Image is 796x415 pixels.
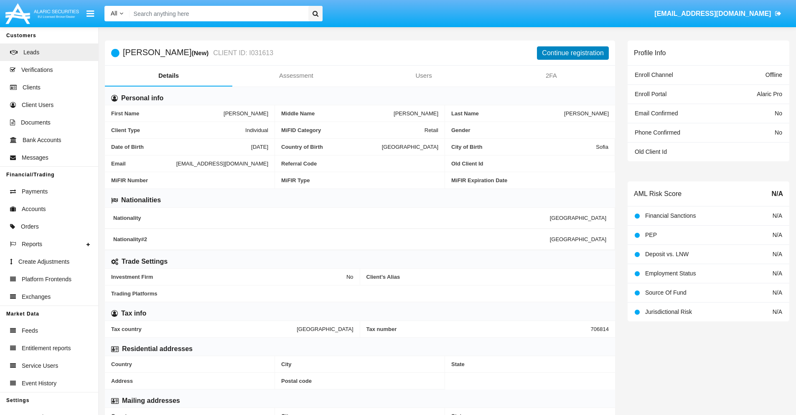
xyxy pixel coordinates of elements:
span: First Name [111,110,224,117]
span: Reports [22,240,42,249]
span: Create Adjustments [18,257,69,266]
span: Financial Sanctions [645,212,696,219]
span: Last Name [451,110,564,117]
h6: Trade Settings [122,257,168,266]
span: Nationality [113,215,550,221]
span: [GEOGRAPHIC_DATA] [382,144,438,150]
span: No [775,110,782,117]
span: Client Users [22,101,53,109]
span: [EMAIL_ADDRESS][DOMAIN_NAME] [176,160,268,167]
a: [EMAIL_ADDRESS][DOMAIN_NAME] [651,2,786,25]
span: Phone Confirmed [635,129,680,136]
span: MiFIR Type [281,177,438,183]
span: Offline [765,71,782,78]
span: [GEOGRAPHIC_DATA] [550,236,606,242]
img: Logo image [4,1,80,26]
span: Enroll Channel [635,71,673,78]
span: [PERSON_NAME] [394,110,438,117]
span: Referral Code [281,160,438,167]
span: Middle Name [281,110,394,117]
span: All [111,10,117,17]
span: Leads [23,48,39,57]
span: Date of Birth [111,144,251,150]
span: N/A [773,232,782,238]
span: Verifications [21,66,53,74]
span: Individual [245,127,268,133]
span: N/A [773,270,782,277]
span: 706814 [591,326,609,332]
span: Employment Status [645,270,696,277]
span: Nationality #2 [113,236,550,242]
input: Search [130,6,305,21]
a: Users [360,66,488,86]
span: Bank Accounts [23,136,61,145]
span: Tax number [366,326,591,332]
span: Feeds [22,326,38,335]
span: MiFID Category [281,127,425,133]
h6: AML Risk Score [634,190,682,198]
span: [EMAIL_ADDRESS][DOMAIN_NAME] [654,10,771,17]
h6: Tax info [121,309,146,318]
span: Source Of Fund [645,289,687,296]
span: Deposit vs. LNW [645,251,689,257]
span: Country of Birth [281,144,382,150]
span: Tax country [111,326,297,332]
a: 2FA [488,66,615,86]
span: Retail [425,127,438,133]
span: City [281,361,438,367]
span: Client’s Alias [366,274,609,280]
a: Details [105,66,232,86]
span: Client Type [111,127,245,133]
span: Clients [23,83,41,92]
a: All [104,9,130,18]
h6: Profile Info [634,49,666,57]
span: Sofia [596,144,608,150]
span: N/A [771,189,783,199]
div: (New) [191,48,211,58]
span: Accounts [22,205,46,214]
span: Gender [451,127,609,133]
span: N/A [773,212,782,219]
span: Jurisdictional Risk [645,308,692,315]
span: State [451,361,609,367]
span: Email [111,160,176,167]
span: Documents [21,118,51,127]
h6: Residential addresses [122,344,193,354]
span: Country [111,361,268,367]
span: Postal code [281,378,438,384]
span: No [775,129,782,136]
span: Messages [22,153,48,162]
h5: [PERSON_NAME] [123,48,273,58]
span: City of Birth [451,144,596,150]
small: CLIENT ID: I031613 [211,50,273,56]
span: Orders [21,222,39,231]
h6: Mailing addresses [122,396,180,405]
span: [GEOGRAPHIC_DATA] [297,326,353,332]
span: Exchanges [22,293,51,301]
span: N/A [773,289,782,296]
h6: Personal info [121,94,163,103]
span: Entitlement reports [22,344,71,353]
span: [DATE] [251,144,268,150]
span: Enroll Portal [635,91,666,97]
span: N/A [773,251,782,257]
button: Continue registration [537,46,609,60]
span: [PERSON_NAME] [224,110,268,117]
span: No [346,274,353,280]
span: PEP [645,232,657,238]
a: Assessment [232,66,360,86]
h6: Nationalities [121,196,161,205]
span: Old Client Id [635,148,667,155]
span: Event History [22,379,56,388]
span: Address [111,378,268,384]
span: MiFIR Expiration Date [451,177,609,183]
span: Trading Platforms [111,290,609,297]
span: Investment Firm [111,274,346,280]
span: Email Confirmed [635,110,678,117]
span: Alaric Pro [757,91,782,97]
span: Service Users [22,362,58,370]
span: Platform Frontends [22,275,71,284]
span: MiFIR Number [111,177,268,183]
span: N/A [773,308,782,315]
span: Payments [22,187,48,196]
